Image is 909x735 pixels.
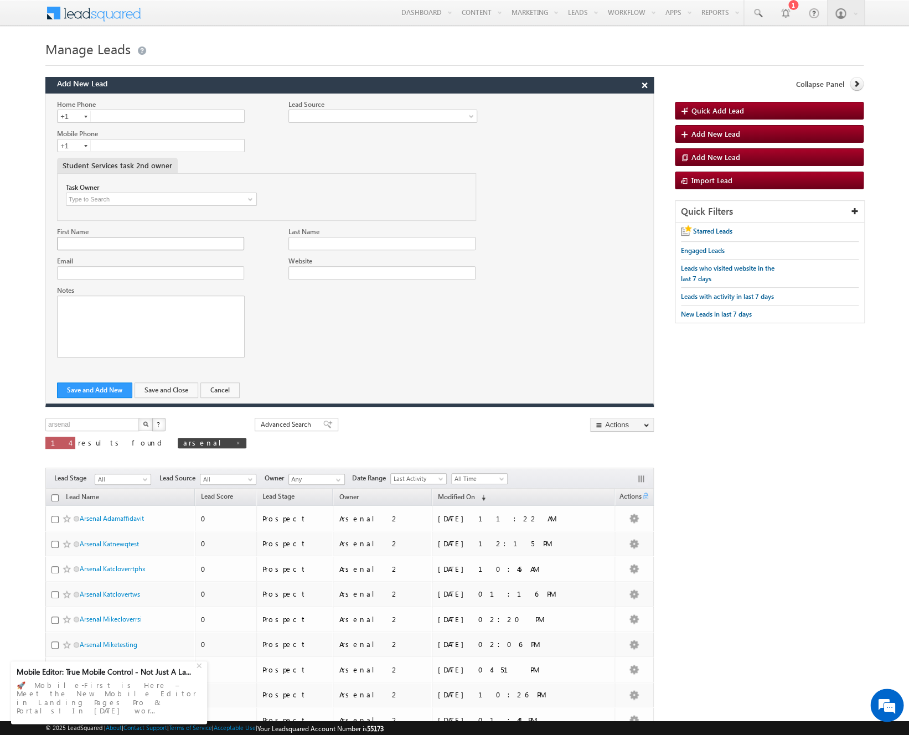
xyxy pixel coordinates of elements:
a: Arsenal Mikecloverrsi [80,615,142,623]
span: Owner [339,493,358,501]
span: Add New Lead [691,152,740,162]
div: [DATE] 11:22 AM [438,514,590,524]
span: Leads who visited website in the last 7 days [681,264,774,283]
input: Check all records [51,494,59,501]
div: [DATE] 10:26 PM [438,690,590,700]
span: results found [78,438,166,447]
span: Actions [615,490,642,505]
a: Modified On (sorted descending) [432,490,491,505]
span: Last Activity [391,474,443,484]
span: Advanced Search [261,420,314,429]
div: Prospect [262,639,328,649]
div: [DATE] 01:16 PM [438,589,590,599]
div: 0 [201,589,251,599]
span: Engaged Leads [681,246,725,255]
label: First Name [57,227,89,236]
div: Prospect [262,539,328,548]
span: Collapse Panel [796,79,844,89]
label: Email [57,257,73,265]
div: Prospect [262,514,328,524]
textarea: Type your message and click 'Submit' [14,102,202,332]
span: 14 [51,438,70,447]
span: arsenal [183,438,230,447]
a: Arsenal Katnewqtest [80,540,139,548]
div: Arsenal 2 [339,639,427,649]
a: All [200,474,256,485]
div: 0 [201,614,251,624]
div: Prospect [262,690,328,700]
div: 0 [201,539,251,548]
span: Starred Leads [693,227,732,235]
div: 0 [201,715,251,725]
div: [DATE] 04:51 PM [438,665,590,675]
a: Arsenal Miketesting [80,640,137,649]
div: Mobile Editor: True Mobile Control - Not Just A La... [17,667,195,677]
div: 0 [201,514,251,524]
div: Rich Text Editor, Notes-inline-editor-div [57,296,245,358]
span: Lead Stage [262,492,295,500]
button: × [636,77,653,93]
div: Arsenal 2 [339,614,427,624]
a: All Time [451,473,508,484]
span: ? [157,420,162,429]
div: Prospect [262,715,328,725]
img: Search [143,421,148,427]
div: Student Services task 2nd owner [57,158,178,173]
span: All Time [452,474,504,484]
a: Lead Stage [257,490,300,505]
a: Terms of Service [169,724,212,731]
div: 0 [201,665,251,675]
div: Arsenal 2 [339,665,427,675]
a: Arsenal Katcloverrtphx [80,565,146,573]
div: [DATE] 01:44 PM [438,715,590,725]
button: ? [152,418,166,431]
div: 0 [201,639,251,649]
span: Add New Lead [57,75,107,89]
div: Quick Filters [675,201,864,222]
div: + [194,658,207,671]
div: Arsenal 2 [339,564,427,574]
span: Manage Leads [45,40,131,58]
span: All [200,474,253,484]
span: Modified On [438,493,475,501]
span: Import Lead [691,175,732,185]
a: Lead Name [60,491,105,505]
div: Prospect [262,665,328,675]
label: Home Phone [57,100,96,108]
span: (sorted descending) [477,493,486,502]
div: Arsenal 2 [339,539,427,548]
a: Arsenal Adamaffidavit [80,514,144,522]
button: Cancel [200,382,240,398]
span: Lead Score [201,492,233,500]
div: 0 [201,690,251,700]
span: © 2025 LeadSquared | | | | | [45,723,384,733]
a: Lead Score [195,490,239,505]
label: Notes [57,286,74,294]
button: Save and Close [135,382,198,398]
a: Arsenal Katclovertws [80,590,140,598]
div: Prospect [262,589,328,599]
div: Arsenal 2 [339,715,427,725]
div: [DATE] 12:15 PM [438,539,590,548]
div: Arsenal 2 [339,690,427,700]
label: Task Owner [66,183,99,191]
div: Prospect [262,564,328,574]
span: 55173 [367,724,384,732]
div: Minimize live chat window [182,6,208,32]
input: Type to Search [288,474,345,485]
a: About [106,724,122,731]
label: Last Name [288,227,319,236]
span: Owner [265,473,288,483]
span: Date Range [352,473,390,483]
span: Quick Add Lead [691,106,744,115]
a: All [95,474,151,485]
span: Lead Stage [54,473,95,483]
span: Lead Source [159,473,200,483]
div: [DATE] 02:20 PM [438,614,590,624]
span: Leads with activity in last 7 days [681,292,774,301]
a: Last Activity [390,473,447,484]
button: Actions [590,418,654,432]
a: Contact Support [123,724,167,731]
input: Type to Search [66,193,257,206]
div: Arsenal 2 [339,514,427,524]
